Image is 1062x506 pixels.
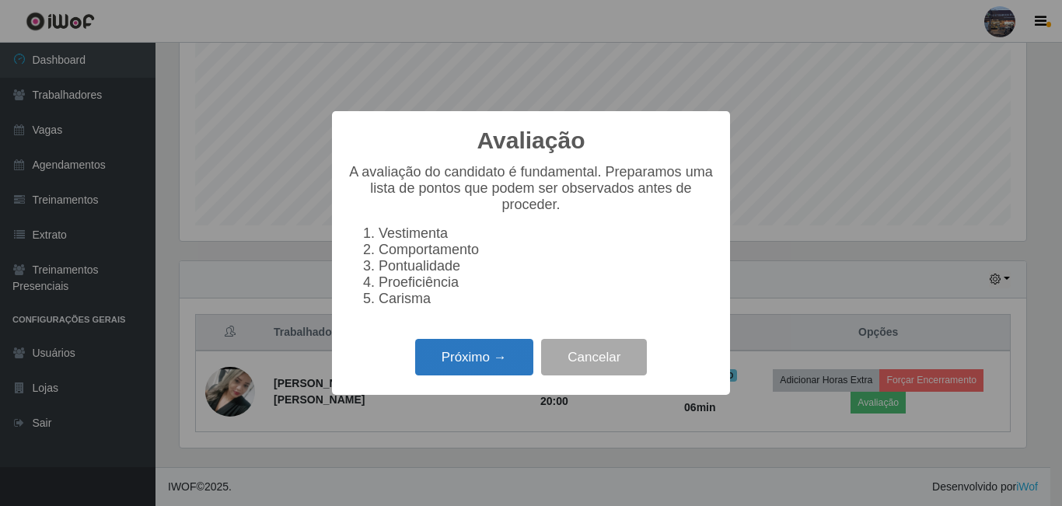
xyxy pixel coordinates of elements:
[379,225,714,242] li: Vestimenta
[379,274,714,291] li: Proeficiência
[477,127,585,155] h2: Avaliação
[379,242,714,258] li: Comportamento
[415,339,533,375] button: Próximo →
[379,291,714,307] li: Carisma
[348,164,714,213] p: A avaliação do candidato é fundamental. Preparamos uma lista de pontos que podem ser observados a...
[379,258,714,274] li: Pontualidade
[541,339,647,375] button: Cancelar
